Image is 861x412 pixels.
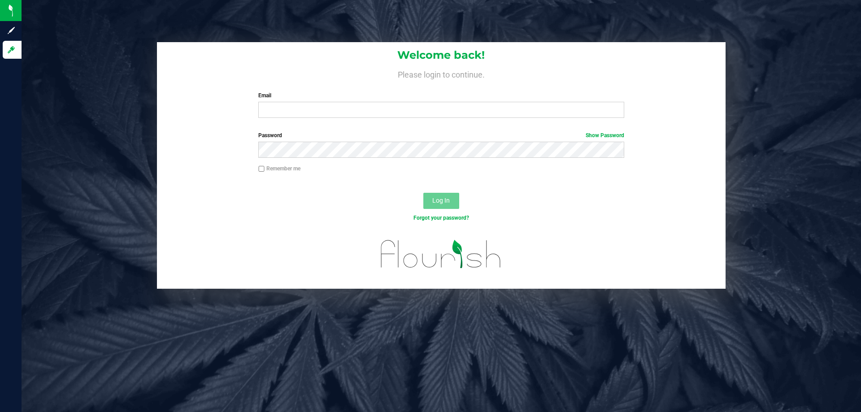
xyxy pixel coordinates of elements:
[432,197,450,204] span: Log In
[7,45,16,54] inline-svg: Log in
[258,91,624,100] label: Email
[258,165,300,173] label: Remember me
[413,215,469,221] a: Forgot your password?
[258,166,265,172] input: Remember me
[157,68,726,79] h4: Please login to continue.
[423,193,459,209] button: Log In
[586,132,624,139] a: Show Password
[157,49,726,61] h1: Welcome back!
[258,132,282,139] span: Password
[370,231,512,277] img: flourish_logo.svg
[7,26,16,35] inline-svg: Sign up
